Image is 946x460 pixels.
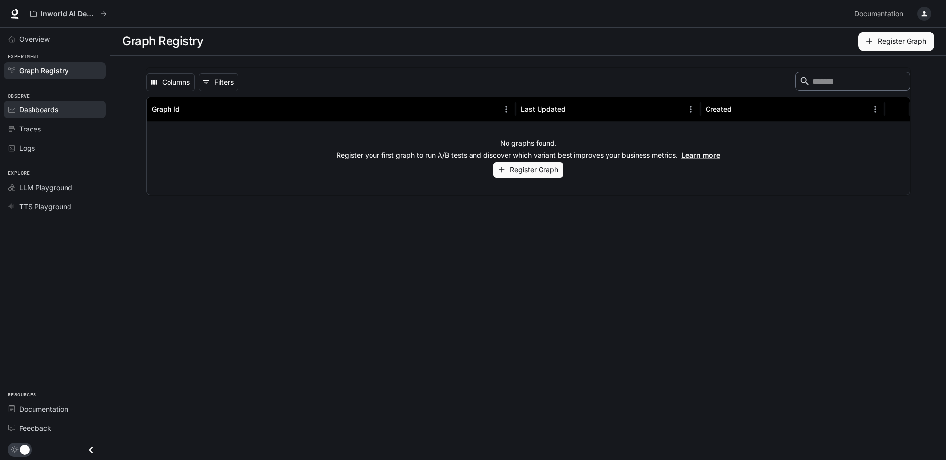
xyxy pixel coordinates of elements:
a: Overview [4,31,106,48]
button: Sort [181,102,196,117]
button: Sort [567,102,581,117]
span: Logs [19,143,35,153]
a: Traces [4,120,106,137]
a: Feedback [4,420,106,437]
button: Menu [499,102,513,117]
p: Inworld AI Demos [41,10,96,18]
button: Menu [683,102,698,117]
a: TTS Playground [4,198,106,215]
span: Traces [19,124,41,134]
span: Feedback [19,423,51,433]
h1: Graph Registry [122,32,203,51]
button: Register Graph [858,32,934,51]
a: Graph Registry [4,62,106,79]
div: Last Updated [521,105,566,113]
button: Close drawer [80,440,102,460]
span: Graph Registry [19,66,68,76]
span: Documentation [854,8,903,20]
span: Dashboards [19,104,58,115]
div: Created [706,105,732,113]
a: Logs [4,139,106,157]
a: Documentation [850,4,911,24]
span: Overview [19,34,50,44]
button: Show filters [199,73,238,91]
button: Sort [733,102,747,117]
span: LLM Playground [19,182,72,193]
span: Dark mode toggle [20,444,30,455]
span: Documentation [19,404,68,414]
a: Learn more [681,151,720,159]
a: LLM Playground [4,179,106,196]
p: Register your first graph to run A/B tests and discover which variant best improves your business... [337,150,720,160]
div: Graph Id [152,105,180,113]
a: Dashboards [4,101,106,118]
button: Register Graph [493,162,563,178]
button: All workspaces [26,4,111,24]
div: Search [795,72,910,93]
p: No graphs found. [500,138,557,148]
a: Documentation [4,400,106,418]
button: Menu [868,102,882,117]
span: TTS Playground [19,201,71,212]
button: Select columns [146,73,195,91]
